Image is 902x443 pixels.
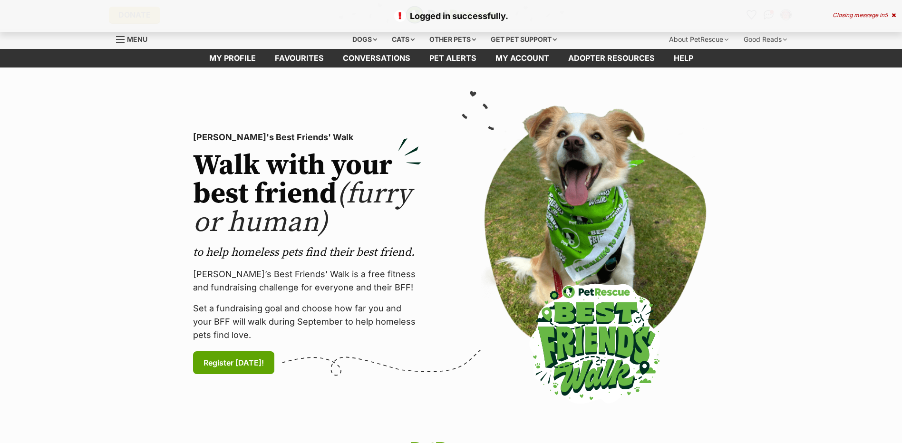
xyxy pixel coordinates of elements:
[333,49,420,67] a: conversations
[737,30,794,49] div: Good Reads
[193,351,274,374] a: Register [DATE]!
[193,152,421,237] h2: Walk with your best friend
[200,49,265,67] a: My profile
[127,35,147,43] span: Menu
[193,245,421,260] p: to help homeless pets find their best friend.
[484,30,563,49] div: Get pet support
[420,49,486,67] a: Pet alerts
[423,30,483,49] div: Other pets
[486,49,559,67] a: My account
[204,357,264,368] span: Register [DATE]!
[193,176,411,241] span: (furry or human)
[193,268,421,294] p: [PERSON_NAME]’s Best Friends' Walk is a free fitness and fundraising challenge for everyone and t...
[664,49,703,67] a: Help
[346,30,384,49] div: Dogs
[265,49,333,67] a: Favourites
[193,131,421,144] p: [PERSON_NAME]'s Best Friends' Walk
[116,30,154,47] a: Menu
[385,30,421,49] div: Cats
[559,49,664,67] a: Adopter resources
[662,30,735,49] div: About PetRescue
[193,302,421,342] p: Set a fundraising goal and choose how far you and your BFF will walk during September to help hom...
